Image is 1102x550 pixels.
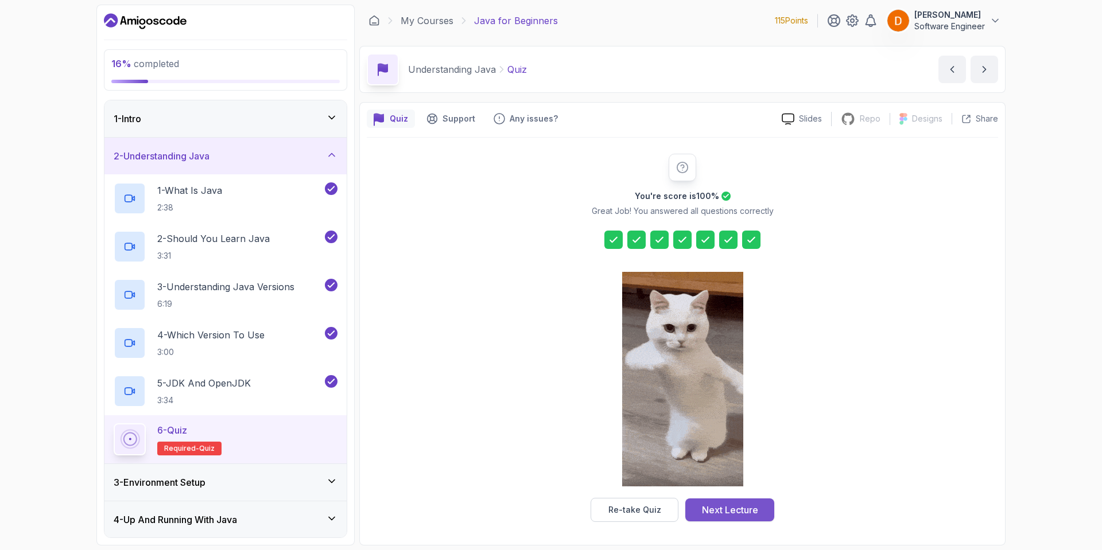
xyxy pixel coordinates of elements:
[887,9,1001,32] button: user profile image[PERSON_NAME]Software Engineer
[914,21,985,32] p: Software Engineer
[685,498,774,521] button: Next Lecture
[474,14,558,28] p: Java for Beginners
[401,14,453,28] a: My Courses
[104,464,347,501] button: 3-Environment Setup
[157,376,251,390] p: 5 - JDK And OpenJDK
[114,149,209,163] h3: 2 - Understanding Java
[157,328,265,342] p: 4 - Which Version To Use
[938,56,966,83] button: previous content
[408,63,496,76] p: Understanding Java
[775,15,808,26] p: 115 Points
[390,113,408,124] p: Quiz
[114,231,337,263] button: 2-Should You Learn Java3:31
[157,232,270,245] p: 2 - Should You Learn Java
[510,113,558,124] p: Any issues?
[635,190,719,202] h2: You're score is 100 %
[199,444,215,453] span: quiz
[799,113,822,124] p: Slides
[111,58,179,69] span: completed
[157,423,187,437] p: 6 - Quiz
[368,15,380,26] a: Dashboard
[608,504,661,516] div: Re-take Quiz
[157,202,222,213] p: 2:38
[104,501,347,538] button: 4-Up And Running With Java
[367,110,415,128] button: quiz button
[114,327,337,359] button: 4-Which Version To Use3:00
[420,110,482,128] button: Support button
[702,503,758,517] div: Next Lecture
[507,63,527,76] p: Quiz
[157,250,270,262] p: 3:31
[157,184,222,197] p: 1 - What Is Java
[591,498,678,522] button: Re-take Quiz
[157,346,265,358] p: 3:00
[111,58,131,69] span: 16 %
[860,113,880,124] p: Repo
[104,138,347,174] button: 2-Understanding Java
[114,513,237,526] h3: 4 - Up And Running With Java
[157,395,251,406] p: 3:34
[914,9,985,21] p: [PERSON_NAME]
[114,423,337,455] button: 6-QuizRequired-quiz
[773,113,831,125] a: Slides
[952,113,998,124] button: Share
[104,100,347,137] button: 1-Intro
[114,279,337,311] button: 3-Understanding Java Versions6:19
[443,113,475,124] p: Support
[114,375,337,407] button: 5-JDK And OpenJDK3:34
[487,110,565,128] button: Feedback button
[157,280,294,294] p: 3 - Understanding Java Versions
[114,182,337,214] button: 1-What Is Java2:38
[114,475,205,489] h3: 3 - Environment Setup
[887,10,909,32] img: user profile image
[104,12,187,30] a: Dashboard
[114,112,141,126] h3: 1 - Intro
[164,444,199,453] span: Required-
[622,272,743,486] img: cool-cat
[971,56,998,83] button: next content
[976,113,998,124] p: Share
[912,113,942,124] p: Designs
[592,205,774,217] p: Great Job! You answered all questions correctly
[157,298,294,310] p: 6:19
